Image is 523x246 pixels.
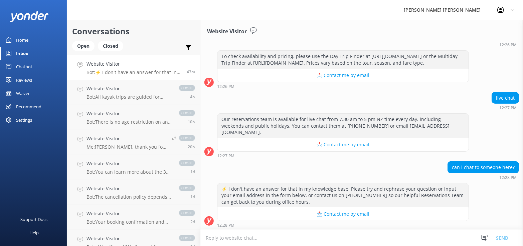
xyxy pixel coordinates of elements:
[72,42,98,49] a: Open
[86,119,172,125] p: Bot: There is no age restriction on any of our walking or boat trips. If you want an infant's lif...
[179,185,195,191] span: closed
[188,119,195,125] span: 02:40am 19-Aug-2025 (UTC +12:00) Pacific/Auckland
[67,55,200,80] a: Website VisitorBot:⚡ I don't have an answer for that in my knowledge base. Please try and rephras...
[67,130,200,155] a: Website VisitorMe:[PERSON_NAME], thank you for your inquiry. No there are no nude beaches in the ...
[217,84,469,89] div: 12:26pm 19-Aug-2025 (UTC +12:00) Pacific/Auckland
[207,27,247,36] h3: Website Visitor
[86,185,172,192] h4: Website Visitor
[16,87,30,100] div: Waiver
[86,110,172,117] h4: Website Visitor
[448,175,519,180] div: 12:28pm 19-Aug-2025 (UTC +12:00) Pacific/Auckland
[217,51,469,68] div: To check availability and pricing, please use the Day Trip Finder at [URL][DOMAIN_NAME] or the Mu...
[86,135,166,142] h4: Website Visitor
[179,160,195,166] span: closed
[98,41,123,51] div: Closed
[190,219,195,225] span: 06:01am 17-Aug-2025 (UTC +12:00) Pacific/Auckland
[86,144,166,150] p: Me: [PERSON_NAME], thank you for your inquiry. No there are no nude beaches in the [PERSON_NAME][...
[86,194,172,200] p: Bot: The cancellation policy depends on the type of trip you are on. On the rare occasion that a ...
[67,105,200,130] a: Website VisitorBot:There is no age restriction on any of our walking or boat trips. If you want a...
[179,210,195,216] span: closed
[448,162,519,173] div: can i chat to someone here?
[72,25,195,38] h2: Conversations
[217,114,469,138] div: Our reservations team is available for live chat from 7.30 am to 5 pm NZ time every day, includin...
[86,235,172,242] h4: Website Visitor
[29,226,39,239] div: Help
[217,69,469,82] button: 📩 Contact me by email
[16,33,28,47] div: Home
[67,155,200,180] a: Website VisitorBot:You can learn more about the 3 Day Explorer Pass and book it by visiting [URL]...
[86,210,172,217] h4: Website Visitor
[190,194,195,200] span: 07:09pm 17-Aug-2025 (UTC +12:00) Pacific/Auckland
[179,235,195,241] span: closed
[16,73,32,87] div: Reviews
[86,94,172,100] p: Bot: All kayak trips are guided for safety, and self-guided rentals are not offered. You can book...
[499,176,517,180] strong: 12:28 PM
[10,11,48,22] img: yonder-white-logo.png
[21,213,48,226] div: Support Docs
[16,113,32,127] div: Settings
[217,153,469,158] div: 12:27pm 19-Aug-2025 (UTC +12:00) Pacific/Auckland
[16,100,41,113] div: Recommend
[86,169,172,175] p: Bot: You can learn more about the 3 Day Explorer Pass and book it by visiting [URL][DOMAIN_NAME]....
[492,92,519,104] div: live chat
[492,105,519,110] div: 12:27pm 19-Aug-2025 (UTC +12:00) Pacific/Auckland
[188,144,195,150] span: 04:27pm 18-Aug-2025 (UTC +12:00) Pacific/Auckland
[179,85,195,91] span: closed
[86,60,182,68] h4: Website Visitor
[187,69,195,75] span: 12:28pm 19-Aug-2025 (UTC +12:00) Pacific/Auckland
[499,106,517,110] strong: 12:27 PM
[217,154,234,158] strong: 12:27 PM
[499,43,517,47] strong: 12:26 PM
[67,80,200,105] a: Website VisitorBot:All kayak trips are guided for safety, and self-guided rentals are not offered...
[217,207,469,221] button: 📩 Contact me by email
[459,42,519,47] div: 12:26pm 19-Aug-2025 (UTC +12:00) Pacific/Auckland
[86,160,172,167] h4: Website Visitor
[190,94,195,100] span: 08:55am 19-Aug-2025 (UTC +12:00) Pacific/Auckland
[67,180,200,205] a: Website VisitorBot:The cancellation policy depends on the type of trip you are on. On the rare oc...
[217,138,469,151] button: 📩 Contact me by email
[16,47,28,60] div: Inbox
[190,169,195,175] span: 10:19am 18-Aug-2025 (UTC +12:00) Pacific/Auckland
[86,69,182,75] p: Bot: ⚡ I don't have an answer for that in my knowledge base. Please try and rephrase your questio...
[217,223,469,227] div: 12:28pm 19-Aug-2025 (UTC +12:00) Pacific/Auckland
[16,60,32,73] div: Chatbot
[179,135,195,141] span: closed
[67,205,200,230] a: Website VisitorBot:Your booking confirmation and receipt may take up to 30 minutes to reach your ...
[98,42,127,49] a: Closed
[179,110,195,116] span: closed
[72,41,95,51] div: Open
[86,219,172,225] p: Bot: Your booking confirmation and receipt may take up to 30 minutes to reach your email inbox. C...
[217,85,234,89] strong: 12:26 PM
[217,223,234,227] strong: 12:28 PM
[86,85,172,92] h4: Website Visitor
[217,183,469,208] div: ⚡ I don't have an answer for that in my knowledge base. Please try and rephrase your question or ...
